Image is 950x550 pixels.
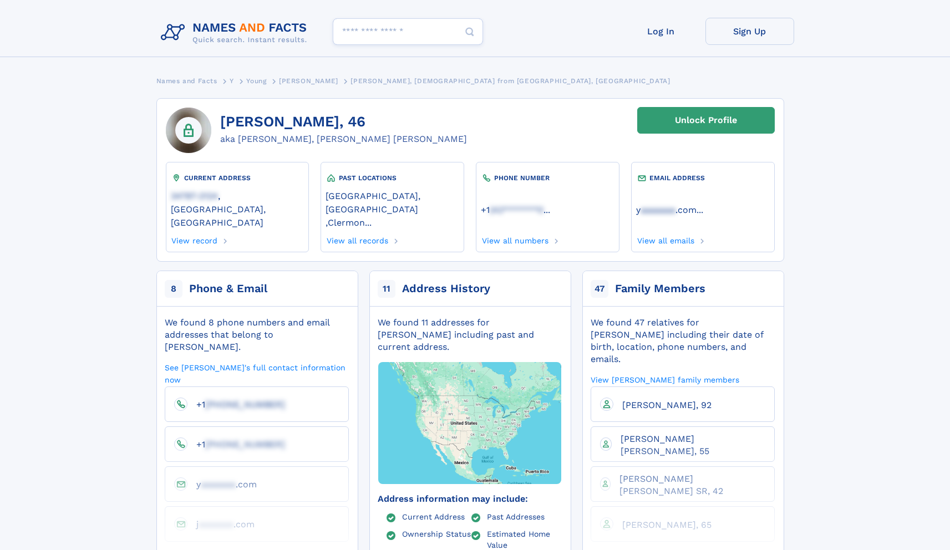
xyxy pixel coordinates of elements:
[187,478,257,489] a: yaaaaaaa.com
[636,203,697,215] a: yaaaaaaa.com
[220,133,467,146] div: aka [PERSON_NAME], [PERSON_NAME] [PERSON_NAME]
[156,74,217,88] a: Names and Facts
[333,18,483,45] input: search input
[220,114,467,130] h1: [PERSON_NAME], 46
[591,280,608,298] span: 47
[675,108,737,133] div: Unlock Profile
[279,77,338,85] span: [PERSON_NAME]
[636,172,769,184] div: EMAIL ADDRESS
[156,18,316,48] img: Logo Names and Facts
[622,520,712,530] span: [PERSON_NAME], 65
[165,317,349,353] div: We found 8 phone numbers and email addresses that belong to [PERSON_NAME].
[611,473,765,496] a: [PERSON_NAME] [PERSON_NAME] SR, 42
[612,433,765,456] a: [PERSON_NAME] [PERSON_NAME], 55
[456,18,483,45] button: Search Button
[378,317,562,353] div: We found 11 addresses for [PERSON_NAME] including past and current address.
[230,74,234,88] a: Y
[205,399,285,410] span: [PHONE_NUMBER]
[279,74,338,88] a: [PERSON_NAME]
[199,519,233,529] span: aaaaaaa
[326,190,459,215] a: [GEOGRAPHIC_DATA], [GEOGRAPHIC_DATA]
[622,400,712,410] span: [PERSON_NAME], 92
[481,205,614,215] a: ...
[637,107,775,134] a: Unlock Profile
[591,374,739,385] a: View [PERSON_NAME] family members
[378,493,562,505] div: Address information may include:
[326,172,459,184] div: PAST LOCATIONS
[487,529,562,549] a: Estimated Home Value
[171,190,304,228] a: 34787-2124, [GEOGRAPHIC_DATA], [GEOGRAPHIC_DATA]
[165,362,349,385] a: See [PERSON_NAME]'s full contact information now
[359,330,581,515] img: Map with markers on addresses Brandon R Young
[171,233,218,245] a: View record
[481,172,614,184] div: PHONE NUMBER
[402,512,465,521] a: Current Address
[641,205,675,215] span: aaaaaaa
[619,473,723,496] span: [PERSON_NAME] [PERSON_NAME] SR, 42
[591,317,775,365] div: We found 47 relatives for [PERSON_NAME] including their date of birth, location, phone numbers, a...
[621,434,709,456] span: [PERSON_NAME] [PERSON_NAME], 55
[617,18,705,45] a: Log In
[705,18,794,45] a: Sign Up
[615,281,705,297] div: Family Members
[246,74,266,88] a: Young
[187,518,255,529] a: jaaaaaaa.com
[402,529,471,538] a: Ownership Status
[487,512,545,521] a: Past Addresses
[189,281,267,297] div: Phone & Email
[326,184,459,233] div: ,
[636,205,769,215] a: ...
[187,399,285,409] a: +1[PHONE_NUMBER]
[328,216,372,228] a: Clermon...
[613,519,712,529] a: [PERSON_NAME], 65
[402,281,490,297] div: Address History
[201,479,236,490] span: aaaaaaa
[230,77,234,85] span: Y
[187,439,285,449] a: +1[PHONE_NUMBER]
[350,77,670,85] span: [PERSON_NAME], [DEMOGRAPHIC_DATA] from [GEOGRAPHIC_DATA], [GEOGRAPHIC_DATA]
[246,77,266,85] span: Young
[378,280,395,298] span: 11
[165,280,182,298] span: 8
[636,233,694,245] a: View all emails
[171,191,218,201] span: 34787-2124
[171,172,304,184] div: CURRENT ADDRESS
[481,233,548,245] a: View all numbers
[613,399,712,410] a: [PERSON_NAME], 92
[326,233,388,245] a: View all records
[205,439,285,450] span: [PHONE_NUMBER]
